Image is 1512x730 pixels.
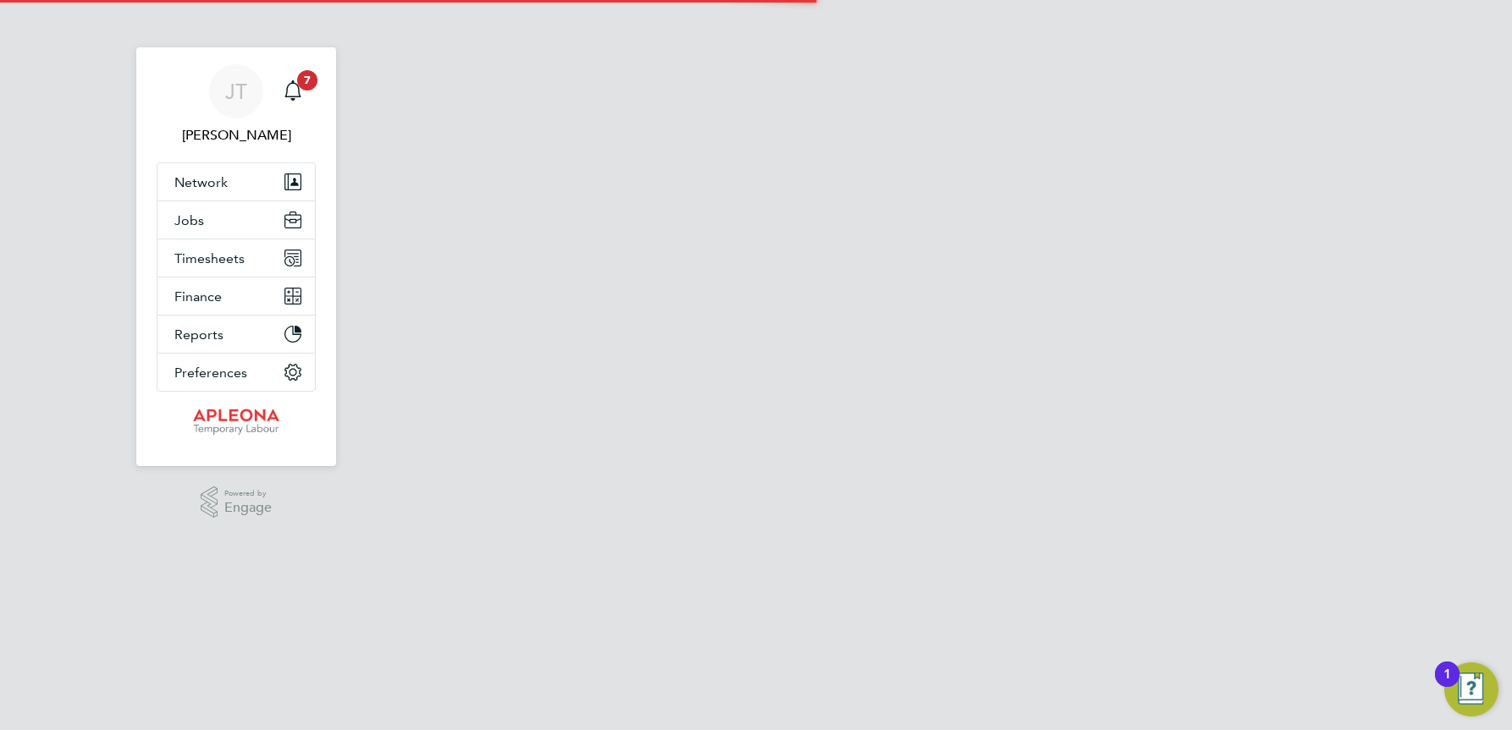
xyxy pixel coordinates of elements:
button: Finance [157,277,315,315]
a: Go to home page [157,409,316,436]
span: Reports [174,327,223,343]
button: Open Resource Center, 1 new notification [1444,662,1498,716]
span: Julie Tante [157,125,316,145]
a: 7 [276,64,310,118]
button: Network [157,163,315,200]
button: Timesheets [157,239,315,277]
div: 1 [1443,674,1451,696]
button: Jobs [157,201,315,239]
span: Network [174,174,228,190]
span: Engage [224,501,272,515]
span: Powered by [224,486,272,501]
a: Powered byEngage [201,486,273,519]
span: Jobs [174,212,204,228]
a: JT[PERSON_NAME] [157,64,316,145]
span: Timesheets [174,250,245,266]
span: 7 [297,70,317,91]
span: Finance [174,288,222,305]
span: Preferences [174,365,247,381]
button: Preferences [157,354,315,391]
img: apleona-logo-retina.png [193,409,279,436]
button: Reports [157,316,315,353]
span: JT [225,80,247,102]
nav: Main navigation [136,47,336,466]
